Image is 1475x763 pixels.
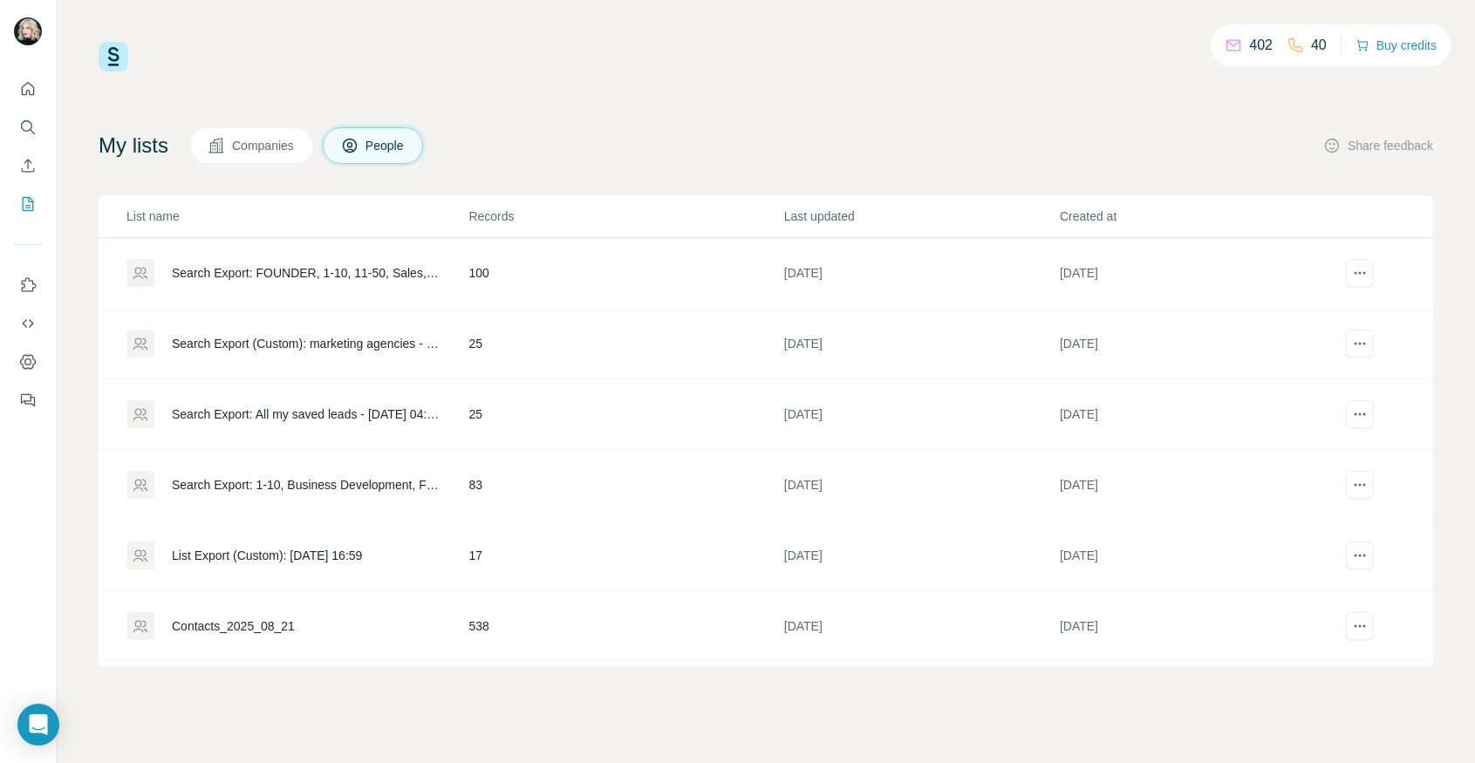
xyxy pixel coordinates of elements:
[468,591,782,662] td: 538
[468,208,782,225] p: Records
[1346,400,1374,428] button: actions
[14,188,42,220] button: My lists
[99,42,128,72] img: Surfe Logo
[1059,450,1335,521] td: [DATE]
[172,547,362,564] div: List Export (Custom): [DATE] 16:59
[468,238,782,309] td: 100
[172,405,439,423] div: Search Export: All my saved leads - [DATE] 04:44
[14,73,42,105] button: Quick start
[14,112,42,143] button: Search
[468,450,782,521] td: 83
[1060,208,1334,225] p: Created at
[1059,379,1335,450] td: [DATE]
[17,704,59,746] div: Open Intercom Messenger
[14,150,42,181] button: Enrich CSV
[468,379,782,450] td: 25
[14,269,42,301] button: Use Surfe on LinkedIn
[14,308,42,339] button: Use Surfe API
[783,238,1059,309] td: [DATE]
[783,521,1059,591] td: [DATE]
[784,208,1058,225] p: Last updated
[14,385,42,416] button: Feedback
[1346,330,1374,358] button: actions
[1059,309,1335,379] td: [DATE]
[14,346,42,378] button: Dashboard
[1346,259,1374,287] button: actions
[783,450,1059,521] td: [DATE]
[172,335,439,352] div: Search Export (Custom): marketing agencies - [DATE] 17:56
[1249,35,1273,56] p: 402
[783,591,1059,662] td: [DATE]
[1311,35,1327,56] p: 40
[1355,33,1437,58] button: Buy credits
[1346,612,1374,640] button: actions
[1059,521,1335,591] td: [DATE]
[14,17,42,45] img: Avatar
[1059,591,1335,662] td: [DATE]
[172,617,295,635] div: Contacts_2025_08_21
[468,521,782,591] td: 17
[172,476,439,494] div: Search Export: 1-10, Business Development, Following your company - [DATE] 17:36
[232,137,296,154] span: Companies
[1323,137,1433,154] button: Share feedback
[365,137,406,154] span: People
[1346,471,1374,499] button: actions
[126,208,467,225] p: List name
[468,309,782,379] td: 25
[99,132,168,160] h4: My lists
[1059,238,1335,309] td: [DATE]
[783,309,1059,379] td: [DATE]
[172,264,439,282] div: Search Export: FOUNDER, 1-10, 11-50, Sales, Marketing Services, Technology, Information and Inter...
[1346,542,1374,569] button: actions
[783,379,1059,450] td: [DATE]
